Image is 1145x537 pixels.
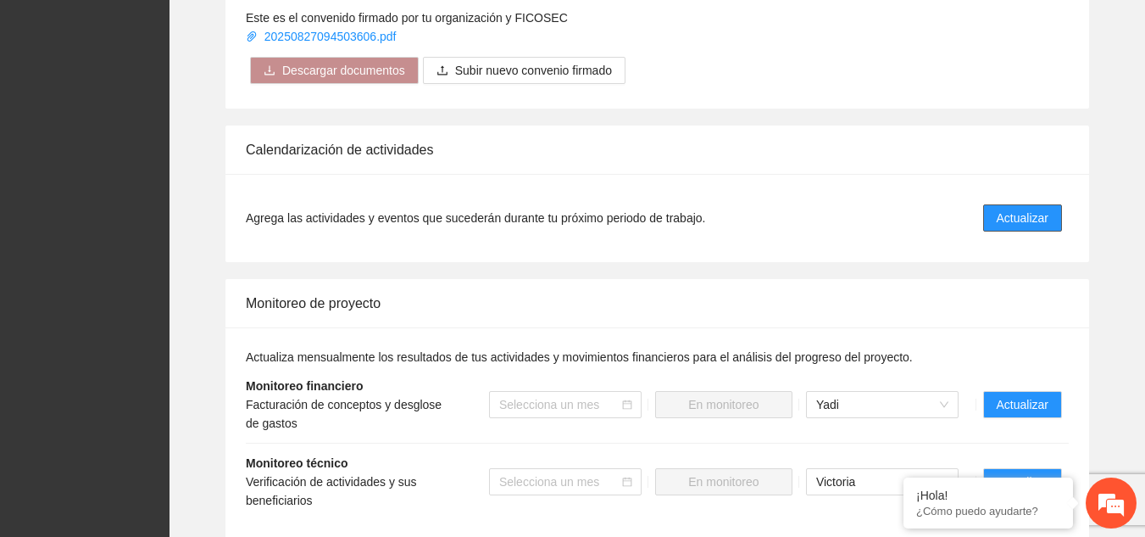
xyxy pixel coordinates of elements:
span: Subir nuevo convenio firmado [455,61,612,80]
span: Yadi [816,392,948,417]
div: Chatee con nosotros ahora [88,87,285,109]
button: Actualizar [983,468,1062,495]
span: Descargar documentos [282,61,405,80]
button: Actualizar [983,204,1062,232]
span: Actualizar [997,473,1048,491]
a: 20250827094503606.pdf [246,30,399,43]
p: ¿Cómo puedo ayudarte? [916,505,1060,517]
span: Victoria [816,469,948,495]
span: Actualizar [997,395,1048,414]
strong: Monitoreo técnico [246,456,348,470]
span: download [264,64,275,78]
span: paper-clip [246,31,258,42]
span: calendar [622,400,632,410]
span: Actualizar [997,209,1048,227]
span: uploadSubir nuevo convenio firmado [423,64,625,77]
button: Actualizar [983,391,1062,418]
div: Calendarización de actividades [246,126,1069,174]
span: Estamos en línea. [98,173,234,344]
span: Actualiza mensualmente los resultados de tus actividades y movimientos financieros para el anális... [246,350,913,364]
button: uploadSubir nuevo convenio firmado [423,57,625,84]
span: Verificación de actividades y sus beneficiarios [246,475,417,507]
span: calendar [622,477,632,487]
button: downloadDescargar documentos [250,57,419,84]
span: Facturación de conceptos y desglose de gastos [246,398,442,430]
textarea: Escriba su mensaje y pulse “Intro” [8,357,323,417]
strong: Monitoreo financiero [246,379,363,393]
span: Este es el convenido firmado por tu organización y FICOSEC [246,11,568,25]
span: Agrega las actividades y eventos que sucederán durante tu próximo periodo de trabajo. [246,209,705,227]
div: Minimizar ventana de chat en vivo [278,8,319,49]
span: upload [436,64,448,78]
div: ¡Hola! [916,489,1060,502]
div: Monitoreo de proyecto [246,279,1069,327]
